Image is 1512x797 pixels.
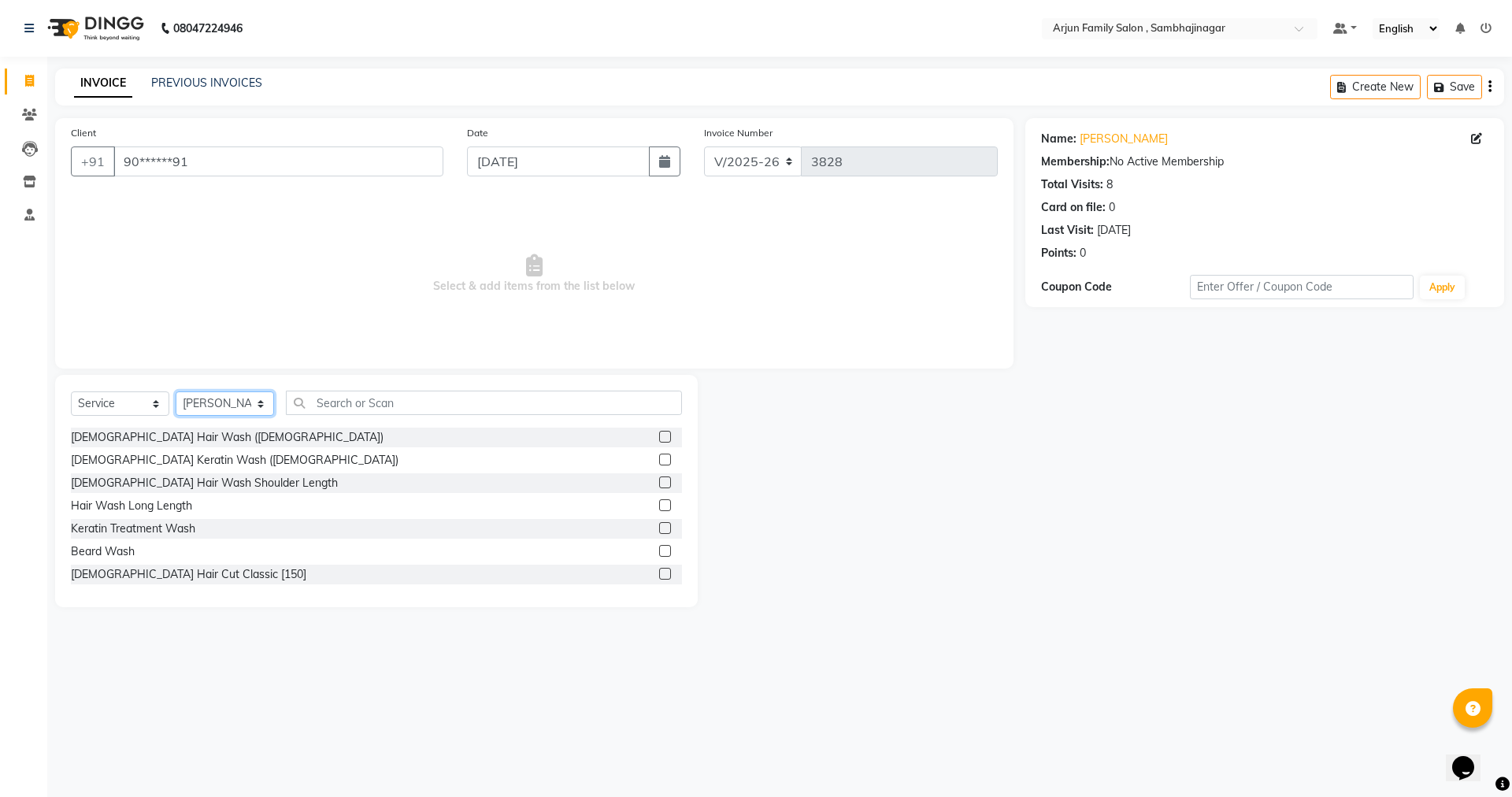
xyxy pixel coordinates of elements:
label: Invoice Number [704,126,773,140]
img: logo [40,6,148,50]
div: 0 [1109,199,1115,216]
div: No Active Membership [1041,154,1488,170]
input: Search by Name/Mobile/Email/Code [113,146,443,176]
div: Keratin Treatment Wash [71,521,195,537]
b: 08047224946 [173,6,243,50]
div: [DEMOGRAPHIC_DATA] Hair Wash Shoulder Length [71,475,338,491]
label: Client [71,126,96,140]
label: Date [467,126,488,140]
div: Hair Wash Long Length [71,498,192,514]
div: Coupon Code [1041,279,1190,295]
div: Name: [1041,131,1077,147]
div: [DATE] [1097,222,1131,239]
span: Select & add items from the list below [71,195,998,353]
div: Total Visits: [1041,176,1103,193]
button: +91 [71,146,115,176]
a: [PERSON_NAME] [1080,131,1168,147]
a: PREVIOUS INVOICES [151,76,262,90]
div: Points: [1041,245,1077,261]
div: [DEMOGRAPHIC_DATA] Hair Wash ([DEMOGRAPHIC_DATA]) [71,429,384,446]
input: Enter Offer / Coupon Code [1190,275,1414,299]
button: Create New [1330,75,1421,99]
button: Save [1427,75,1482,99]
div: 0 [1080,245,1086,261]
button: Apply [1420,276,1465,299]
div: Membership: [1041,154,1110,170]
input: Search or Scan [286,391,682,415]
div: Beard Wash [71,543,135,560]
div: 8 [1106,176,1113,193]
div: Card on file: [1041,199,1106,216]
a: INVOICE [74,69,132,98]
div: [DEMOGRAPHIC_DATA] Hair Cut Classic [150] [71,566,306,583]
div: Last Visit: [1041,222,1094,239]
iframe: chat widget [1446,734,1496,781]
div: [DEMOGRAPHIC_DATA] Keratin Wash ([DEMOGRAPHIC_DATA]) [71,452,398,469]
